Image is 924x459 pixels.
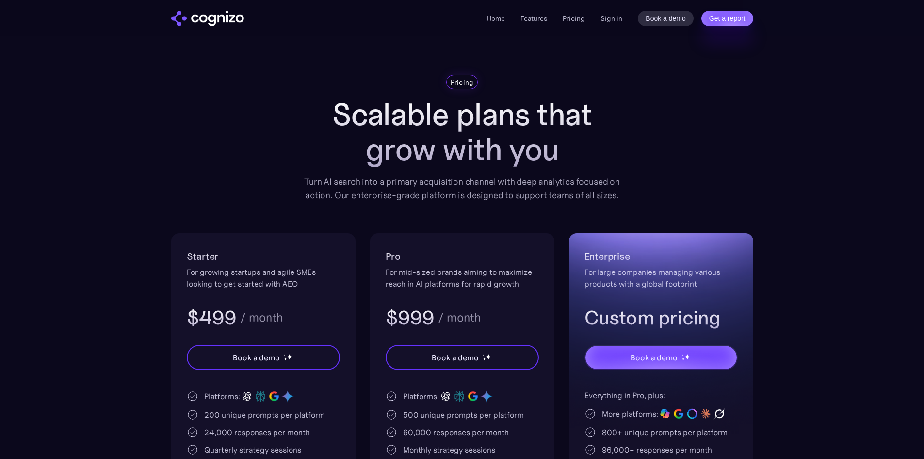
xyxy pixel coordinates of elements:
a: Book a demostarstarstar [584,345,738,370]
div: For large companies managing various products with a global footprint [584,266,738,289]
h2: Starter [187,249,340,264]
div: 800+ unique prompts per platform [602,426,728,438]
div: Platforms: [204,391,240,402]
img: star [485,354,491,360]
div: Book a demo [233,352,279,363]
img: star [681,354,683,356]
a: Book a demo [638,11,694,26]
div: / month [438,312,481,323]
h2: Enterprise [584,249,738,264]
a: Sign in [600,13,622,24]
a: Book a demostarstarstar [187,345,340,370]
h3: Custom pricing [584,305,738,330]
img: star [681,357,685,361]
div: / month [240,312,283,323]
h1: Scalable plans that grow with you [297,97,627,167]
a: Pricing [563,14,585,23]
h3: $999 [386,305,435,330]
div: 60,000 responses per month [403,426,509,438]
a: Book a demostarstarstar [386,345,539,370]
div: 24,000 responses per month [204,426,310,438]
h3: $499 [187,305,237,330]
div: Quarterly strategy sessions [204,444,301,456]
img: star [284,357,287,361]
div: Book a demo [432,352,478,363]
a: Features [520,14,547,23]
div: Book a demo [631,352,677,363]
a: home [171,11,244,26]
h2: Pro [386,249,539,264]
div: 500 unique prompts per platform [403,409,524,421]
img: cognizo logo [171,11,244,26]
div: 96,000+ responses per month [602,444,712,456]
div: For mid-sized brands aiming to maximize reach in AI platforms for rapid growth [386,266,539,289]
img: star [286,354,292,360]
a: Home [487,14,505,23]
img: star [684,354,690,360]
div: Turn AI search into a primary acquisition channel with deep analytics focused on action. Our ente... [297,175,627,202]
div: Pricing [451,77,474,87]
div: For growing startups and agile SMEs looking to get started with AEO [187,266,340,289]
img: star [284,354,285,356]
img: star [483,354,484,356]
div: 200 unique prompts per platform [204,409,325,421]
div: Everything in Pro, plus: [584,390,738,401]
div: Platforms: [403,391,439,402]
a: Get a report [701,11,753,26]
div: Monthly strategy sessions [403,444,495,456]
div: More platforms: [602,408,658,420]
img: star [483,357,486,361]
